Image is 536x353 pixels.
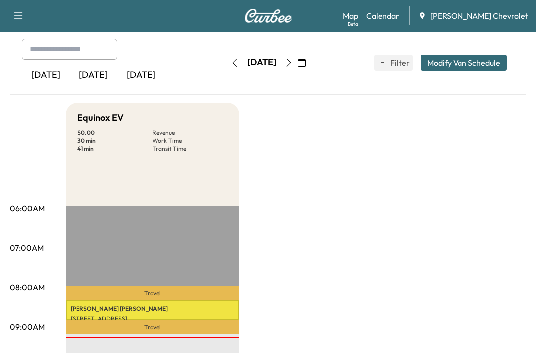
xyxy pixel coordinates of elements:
[71,305,234,313] p: [PERSON_NAME] [PERSON_NAME]
[153,145,228,153] p: Transit Time
[421,55,507,71] button: Modify Van Schedule
[244,9,292,23] img: Curbee Logo
[153,137,228,145] p: Work Time
[117,64,165,87] div: [DATE]
[374,55,413,71] button: Filter
[366,10,399,22] a: Calendar
[77,137,153,145] p: 30 min
[77,145,153,153] p: 41 min
[10,281,45,293] p: 08:00AM
[430,10,528,22] span: [PERSON_NAME] Chevrolet
[390,57,408,69] span: Filter
[71,315,234,323] p: [STREET_ADDRESS]
[10,202,45,214] p: 06:00AM
[10,321,45,333] p: 09:00AM
[10,242,44,254] p: 07:00AM
[348,20,358,28] div: Beta
[343,10,358,22] a: MapBeta
[66,320,239,334] p: Travel
[247,56,276,69] div: [DATE]
[77,129,153,137] p: $ 0.00
[70,64,117,87] div: [DATE]
[77,111,124,125] h5: Equinox EV
[153,129,228,137] p: Revenue
[66,286,239,300] p: Travel
[22,64,70,87] div: [DATE]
